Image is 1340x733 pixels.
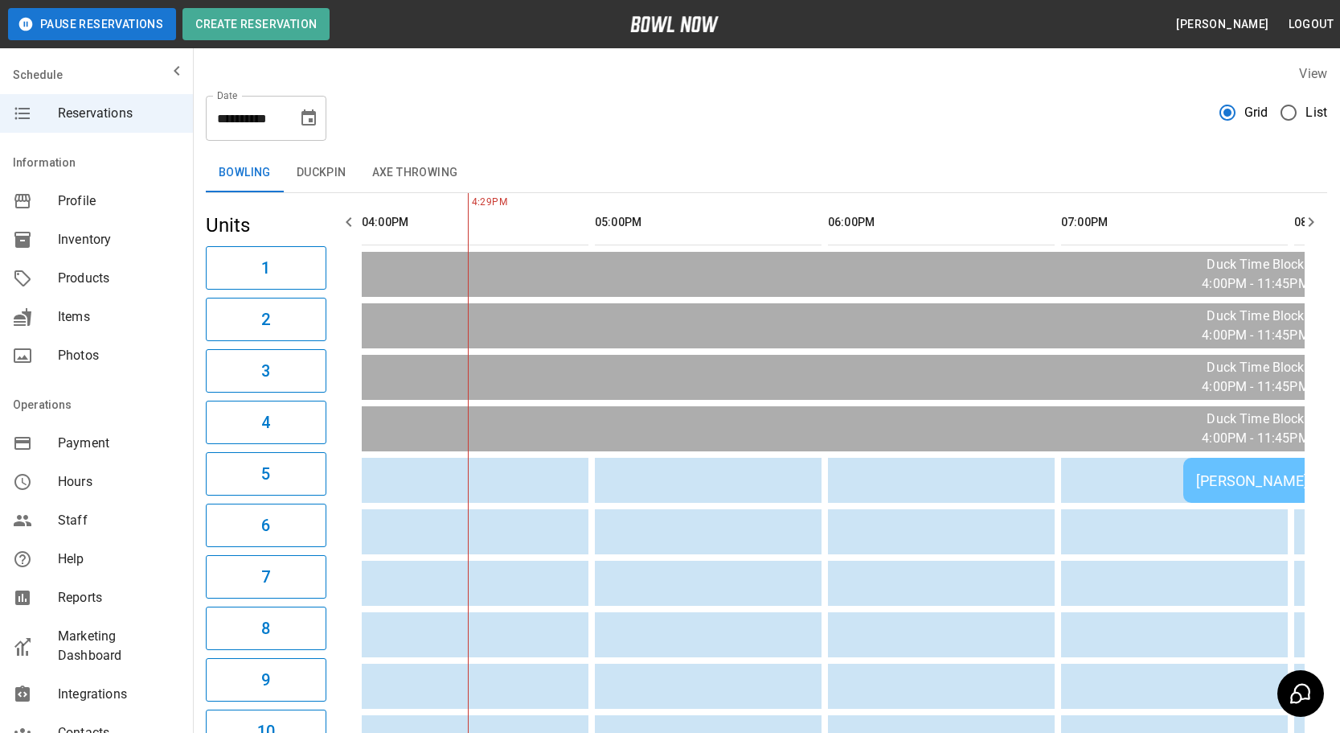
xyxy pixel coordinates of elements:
[261,667,270,693] h6: 9
[58,230,180,249] span: Inventory
[206,212,326,238] h5: Units
[206,555,326,599] button: 7
[261,564,270,590] h6: 7
[1299,66,1327,81] label: View
[58,307,180,327] span: Items
[261,461,270,487] h6: 5
[58,472,180,492] span: Hours
[828,200,1055,245] th: 06:00PM
[58,434,180,453] span: Payment
[206,401,326,444] button: 4
[1244,103,1268,122] span: Grid
[261,616,270,641] h6: 8
[58,269,180,288] span: Products
[58,104,180,123] span: Reservations
[293,102,325,134] button: Choose date, selected date is Sep 12, 2025
[206,504,326,547] button: 6
[58,346,180,365] span: Photos
[206,298,326,341] button: 2
[359,154,471,192] button: Axe Throwing
[206,452,326,496] button: 5
[1170,10,1275,39] button: [PERSON_NAME]
[206,349,326,393] button: 3
[1061,200,1288,245] th: 07:00PM
[284,154,359,192] button: Duckpin
[1305,103,1327,122] span: List
[8,8,176,40] button: Pause Reservations
[206,154,1327,192] div: inventory tabs
[261,255,270,281] h6: 1
[206,607,326,650] button: 8
[206,154,284,192] button: Bowling
[261,358,270,384] h6: 3
[58,550,180,569] span: Help
[362,200,588,245] th: 04:00PM
[58,191,180,211] span: Profile
[261,410,270,435] h6: 4
[182,8,330,40] button: Create Reservation
[58,627,180,665] span: Marketing Dashboard
[261,513,270,538] h6: 6
[261,307,270,332] h6: 2
[468,195,472,211] span: 4:29PM
[630,16,719,32] img: logo
[595,200,822,245] th: 05:00PM
[1282,10,1340,39] button: Logout
[58,588,180,607] span: Reports
[206,658,326,702] button: 9
[58,685,180,704] span: Integrations
[58,511,180,530] span: Staff
[206,246,326,290] button: 1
